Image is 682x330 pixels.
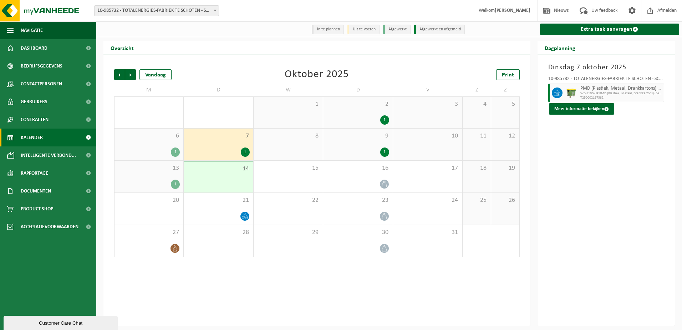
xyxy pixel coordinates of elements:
[566,87,577,98] img: WB-1100-HPE-GN-50
[118,196,180,204] span: 20
[21,57,62,75] span: Bedrijfsgegevens
[21,93,47,111] span: Gebruikers
[327,100,389,108] span: 2
[257,132,319,140] span: 8
[495,196,516,204] span: 26
[580,96,662,100] span: T250002167382
[327,229,389,236] span: 30
[414,25,465,34] li: Afgewerkt en afgemeld
[21,182,51,200] span: Documenten
[580,91,662,96] span: WB-1100-HP PMD (Plastiek, Metaal, Drankkartons) (bedrijven)
[380,115,389,125] div: 1
[285,69,349,80] div: Oktober 2025
[397,196,459,204] span: 24
[21,21,43,39] span: Navigatie
[496,69,520,80] a: Print
[187,132,249,140] span: 7
[4,314,119,330] iframe: chat widget
[21,146,76,164] span: Intelligente verbond...
[95,6,219,16] span: 10-985732 - TOTALENERGIES-FABRIEK TE SCHOTEN - SCHOTEN
[21,39,47,57] span: Dashboard
[254,84,323,96] td: W
[118,132,180,140] span: 6
[397,100,459,108] span: 3
[125,69,136,80] span: Volgende
[187,196,249,204] span: 21
[495,8,530,13] strong: [PERSON_NAME]
[118,164,180,172] span: 13
[21,218,78,236] span: Acceptatievoorwaarden
[466,164,487,172] span: 18
[323,84,393,96] td: D
[21,164,48,182] span: Rapportage
[21,129,43,146] span: Kalender
[538,41,582,55] h2: Dagplanning
[327,164,389,172] span: 16
[327,196,389,204] span: 23
[187,165,249,173] span: 14
[171,180,180,189] div: 1
[491,84,520,96] td: Z
[466,196,487,204] span: 25
[463,84,491,96] td: Z
[549,103,614,115] button: Meer informatie bekijken
[548,76,665,84] div: 10-985732 - TOTALENERGIES-FABRIEK TE SCHOTEN - SCHOTEN
[257,196,319,204] span: 22
[397,132,459,140] span: 10
[21,111,49,129] span: Contracten
[502,72,514,78] span: Print
[312,25,344,34] li: In te plannen
[171,147,180,157] div: 1
[21,75,62,93] span: Contactpersonen
[548,62,665,73] h3: Dinsdag 7 oktober 2025
[257,100,319,108] span: 1
[495,164,516,172] span: 19
[383,25,411,34] li: Afgewerkt
[327,132,389,140] span: 9
[114,84,184,96] td: M
[257,164,319,172] span: 15
[114,69,125,80] span: Vorige
[21,200,53,218] span: Product Shop
[466,100,487,108] span: 4
[540,24,680,35] a: Extra taak aanvragen
[347,25,380,34] li: Uit te voeren
[241,147,250,157] div: 1
[184,84,253,96] td: D
[397,229,459,236] span: 31
[580,86,662,91] span: PMD (Plastiek, Metaal, Drankkartons) (bedrijven)
[94,5,219,16] span: 10-985732 - TOTALENERGIES-FABRIEK TE SCHOTEN - SCHOTEN
[118,229,180,236] span: 27
[139,69,172,80] div: Vandaag
[257,229,319,236] span: 29
[397,164,459,172] span: 17
[380,147,389,157] div: 1
[466,132,487,140] span: 11
[103,41,141,55] h2: Overzicht
[495,132,516,140] span: 12
[187,229,249,236] span: 28
[393,84,463,96] td: V
[495,100,516,108] span: 5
